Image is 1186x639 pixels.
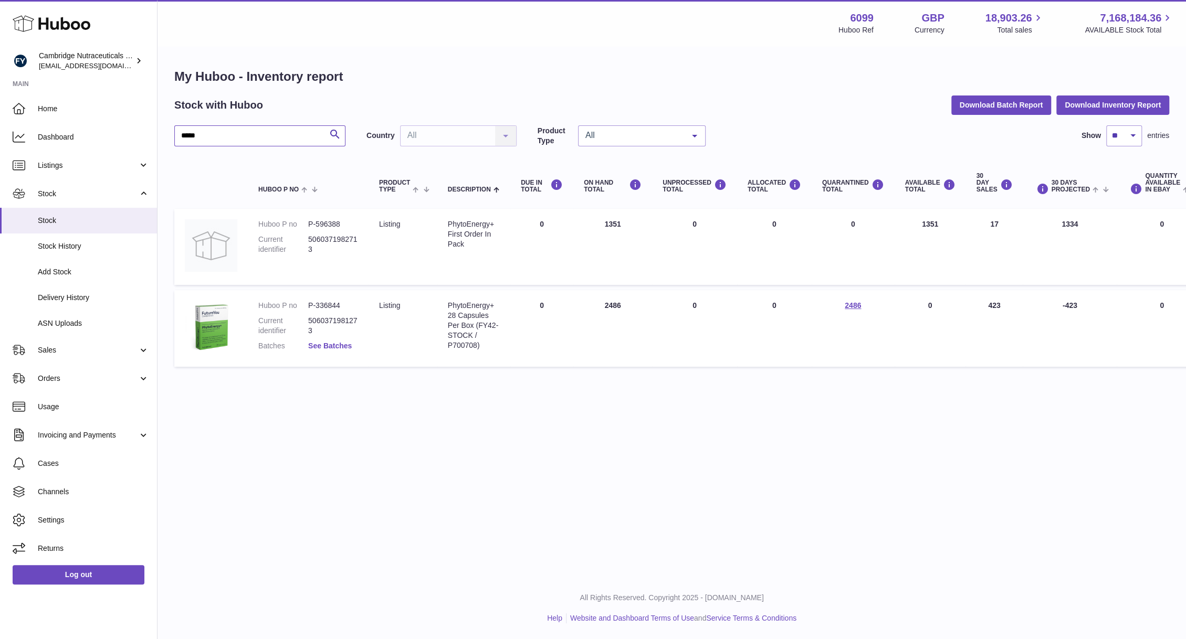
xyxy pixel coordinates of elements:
h1: My Huboo - Inventory report [174,68,1169,85]
td: 0 [652,290,737,367]
span: 0 [851,220,855,228]
h2: Stock with Huboo [174,98,263,112]
span: Delivery History [38,293,149,303]
td: 0 [737,209,812,285]
td: 423 [965,290,1023,367]
td: 0 [895,290,966,367]
span: Channels [38,487,149,497]
label: Country [366,131,395,141]
span: Stock History [38,241,149,251]
span: Sales [38,345,138,355]
a: Log out [13,565,144,584]
span: Total sales [997,25,1044,35]
span: entries [1147,131,1169,141]
div: ALLOCATED Total [748,179,801,193]
label: Show [1082,131,1101,141]
div: UNPROCESSED Total [663,179,727,193]
a: Help [547,614,562,622]
span: Add Stock [38,267,149,277]
span: listing [379,301,400,310]
span: listing [379,220,400,228]
a: 18,903.26 Total sales [985,11,1044,35]
dt: Current identifier [258,235,308,254]
span: Home [38,104,149,114]
a: 2486 [845,301,861,310]
p: All Rights Reserved. Copyright 2025 - [DOMAIN_NAME] [166,593,1178,603]
span: [EMAIL_ADDRESS][DOMAIN_NAME] [39,61,154,70]
dt: Batches [258,341,308,351]
li: and [566,613,796,623]
button: Download Batch Report [951,95,1052,114]
td: 1351 [573,209,652,285]
span: Description [448,186,491,193]
div: Currency [915,25,944,35]
dd: P-596388 [308,219,358,229]
span: Quantity Available in eBay [1145,173,1180,194]
span: Returns [38,544,149,553]
span: Listings [38,161,138,171]
span: 30 DAYS PROJECTED [1051,179,1089,193]
strong: GBP [921,11,944,25]
span: Stock [38,216,149,226]
td: 1334 [1023,209,1117,285]
dt: Current identifier [258,316,308,336]
span: Cases [38,459,149,468]
span: Invoicing and Payments [38,430,138,440]
span: All [583,130,684,141]
span: Stock [38,189,138,199]
div: ON HAND Total [584,179,642,193]
label: Product Type [538,126,573,146]
dt: Huboo P no [258,301,308,311]
span: Settings [38,515,149,525]
span: Usage [38,402,149,412]
span: Huboo P no [258,186,299,193]
dd: P-336844 [308,301,358,311]
a: Service Terms & Conditions [706,614,796,622]
div: Huboo Ref [838,25,874,35]
div: Cambridge Nutraceuticals Ltd [39,51,133,71]
img: product image [185,219,237,272]
a: See Batches [308,342,352,350]
span: ASN Uploads [38,318,149,328]
div: DUE IN TOTAL [521,179,563,193]
div: PhytoEnergy+ First Order In Pack [448,219,500,249]
td: 0 [652,209,737,285]
span: Product Type [379,179,410,193]
span: 7,168,184.36 [1100,11,1161,25]
div: PhytoEnergy+ 28 Capsules Per Box (FY42-STOCK / P700708) [448,301,500,350]
dt: Huboo P no [258,219,308,229]
a: Website and Dashboard Terms of Use [570,614,694,622]
strong: 6099 [850,11,874,25]
dd: 5060371981273 [308,316,358,336]
td: 0 [510,209,573,285]
div: 30 DAY SALES [976,173,1012,194]
td: 17 [965,209,1023,285]
img: huboo@camnutra.com [13,53,28,69]
span: Orders [38,374,138,384]
div: AVAILABLE Total [905,179,956,193]
td: 2486 [573,290,652,367]
td: 0 [737,290,812,367]
button: Download Inventory Report [1056,95,1169,114]
span: Dashboard [38,132,149,142]
img: product image [185,301,237,353]
td: 0 [510,290,573,367]
td: -423 [1023,290,1117,367]
a: 7,168,184.36 AVAILABLE Stock Total [1085,11,1173,35]
div: QUARANTINED Total [822,179,884,193]
dd: 5060371982713 [308,235,358,254]
span: 18,903.26 [985,11,1032,25]
td: 1351 [895,209,966,285]
span: AVAILABLE Stock Total [1085,25,1173,35]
